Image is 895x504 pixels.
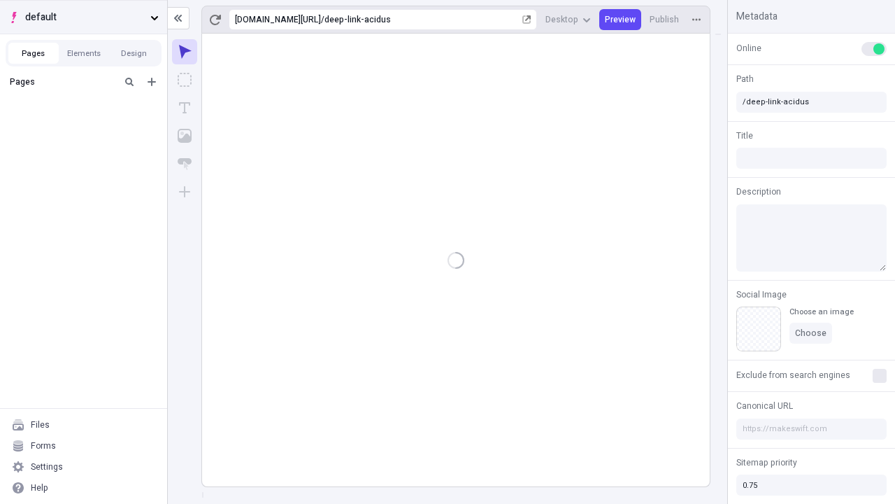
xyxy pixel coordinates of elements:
[736,369,850,381] span: Exclude from search engines
[143,73,160,90] button: Add new
[736,185,781,198] span: Description
[172,123,197,148] button: Image
[321,14,324,25] div: /
[31,419,50,430] div: Files
[599,9,641,30] button: Preview
[540,9,596,30] button: Desktop
[545,14,578,25] span: Desktop
[795,328,826,339] span: Choose
[172,67,197,92] button: Box
[31,440,56,451] div: Forms
[8,43,59,64] button: Pages
[172,151,197,176] button: Button
[736,400,793,412] span: Canonical URL
[789,323,832,344] button: Choose
[736,456,797,469] span: Sitemap priority
[25,10,145,25] span: default
[650,14,679,25] span: Publish
[235,14,321,25] div: [URL][DOMAIN_NAME]
[736,288,787,301] span: Social Image
[644,9,685,30] button: Publish
[324,14,520,25] div: deep-link-acidus
[736,129,753,142] span: Title
[31,461,63,472] div: Settings
[736,42,761,55] span: Online
[736,73,754,85] span: Path
[789,307,854,317] div: Choose an image
[31,482,48,493] div: Help
[10,76,115,87] div: Pages
[736,419,887,440] input: https://makeswift.com
[172,95,197,120] button: Text
[605,14,636,25] span: Preview
[59,43,109,64] button: Elements
[109,43,159,64] button: Design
